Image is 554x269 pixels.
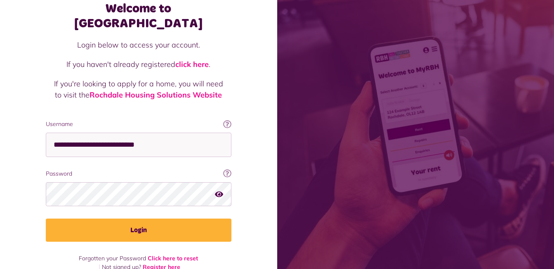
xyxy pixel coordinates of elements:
a: Rochdale Housing Solutions Website [90,90,222,100]
a: Click here to reset [148,255,198,262]
button: Login [46,219,231,242]
a: click here [175,60,209,69]
label: Username [46,120,231,129]
span: Forgotten your Password [79,255,146,262]
p: If you haven't already registered . [54,59,223,70]
label: Password [46,169,231,178]
p: If you're looking to apply for a home, you will need to visit the [54,78,223,100]
h1: Welcome to [GEOGRAPHIC_DATA] [46,1,231,31]
p: Login below to access your account. [54,39,223,50]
